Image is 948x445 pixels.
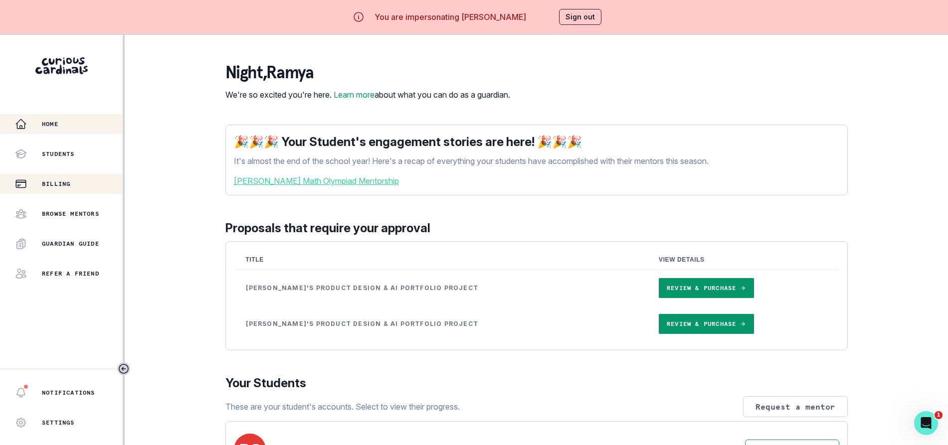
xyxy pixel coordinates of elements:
button: Request a mentor [743,396,848,417]
p: Browse Mentors [42,210,99,218]
p: Refer a friend [42,270,99,278]
p: Billing [42,180,70,188]
a: Review & Purchase [659,314,754,334]
p: night , Ramya [225,63,510,83]
a: Learn more [334,90,375,100]
p: You are impersonating [PERSON_NAME] [375,11,526,23]
img: Curious Cardinals Logo [35,57,88,74]
p: 🎉🎉🎉 Your Student's engagement stories are here! 🎉🎉🎉 [234,133,839,151]
a: Review & Purchase [659,278,754,298]
p: Students [42,150,75,158]
span: 1 [935,411,943,419]
p: Settings [42,419,75,427]
td: [PERSON_NAME]'s Product Design & AI Portfolio Project [234,270,647,306]
button: Toggle sidebar [117,362,130,375]
th: View Details [647,250,839,270]
p: Home [42,120,58,128]
th: Title [234,250,647,270]
p: Guardian Guide [42,240,99,248]
td: [PERSON_NAME]'s Product Design & AI Portfolio Project [234,306,647,342]
iframe: Intercom live chat [914,411,938,435]
p: These are your student's accounts. Select to view their progress. [225,401,460,413]
a: [PERSON_NAME] Math Olympiad Mentorship [234,175,839,187]
p: We're so excited you're here. about what you can do as a guardian. [225,89,510,101]
p: Proposals that require your approval [225,219,848,237]
button: Sign out [559,9,601,25]
p: Your Students [225,374,848,392]
p: Notifications [42,389,95,397]
p: It's almost the end of the school year! Here's a recap of everything your students have accomplis... [234,155,839,167]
